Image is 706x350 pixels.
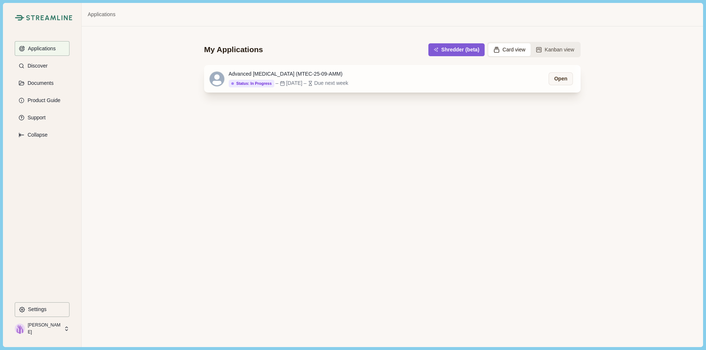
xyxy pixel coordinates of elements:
[15,302,69,317] button: Settings
[15,127,69,142] button: Expand
[229,70,349,78] div: Advanced [MEDICAL_DATA] (MTEC-25-09-AMM)
[204,65,581,92] a: Advanced [MEDICAL_DATA] (MTEC-25-09-AMM)Status: In Progress–[DATE]–Due next weekOpen
[15,41,69,56] button: Applications
[210,72,224,86] svg: avatar
[204,44,263,55] div: My Applications
[15,15,24,21] img: Streamline Climate Logo
[304,79,307,87] div: –
[26,15,72,21] img: Streamline Climate Logo
[549,72,573,85] button: Open
[314,79,348,87] div: Due next week
[488,43,531,56] button: Card view
[428,43,484,56] button: Shredder (beta)
[15,110,69,125] button: Support
[531,43,580,56] button: Kanban view
[231,81,272,86] div: Status: In Progress
[25,132,47,138] p: Collapse
[275,79,278,87] div: –
[25,80,54,86] p: Documents
[25,306,47,313] p: Settings
[15,76,69,90] button: Documents
[25,115,46,121] p: Support
[229,80,274,87] button: Status: In Progress
[286,79,302,87] div: [DATE]
[25,97,61,104] p: Product Guide
[88,11,115,18] a: Applications
[25,63,47,69] p: Discover
[28,322,61,335] p: [PERSON_NAME]
[15,15,69,21] a: Streamline Climate LogoStreamline Climate Logo
[15,302,69,320] a: Settings
[15,93,69,108] button: Product Guide
[15,324,25,334] img: profile picture
[25,46,56,52] p: Applications
[15,58,69,73] button: Discover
